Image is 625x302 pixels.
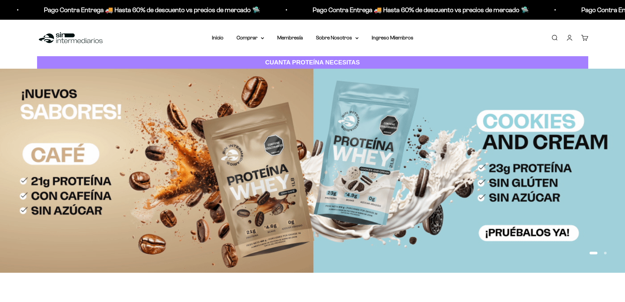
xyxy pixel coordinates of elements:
[31,5,247,15] p: Pago Contra Entrega 🚚 Hasta 60% de descuento vs precios de mercado 🛸
[277,35,303,40] a: Membresía
[212,35,223,40] a: Inicio
[37,56,588,69] a: CUANTA PROTEÍNA NECESITAS
[300,5,516,15] p: Pago Contra Entrega 🚚 Hasta 60% de descuento vs precios de mercado 🛸
[372,35,413,40] a: Ingreso Miembros
[265,59,360,66] strong: CUANTA PROTEÍNA NECESITAS
[316,34,359,42] summary: Sobre Nosotros
[237,34,264,42] summary: Comprar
